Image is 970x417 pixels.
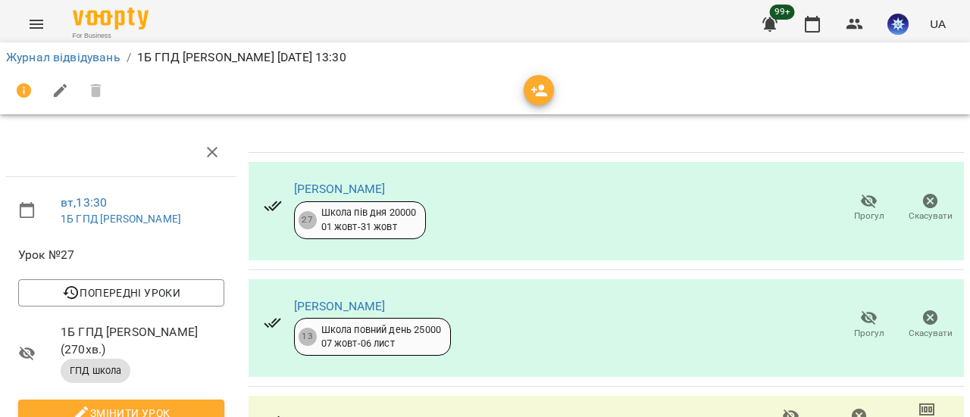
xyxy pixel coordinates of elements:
[854,210,884,223] span: Прогул
[61,213,181,225] a: 1Б ГПД [PERSON_NAME]
[61,195,107,210] a: вт , 13:30
[299,328,317,346] div: 13
[61,364,130,378] span: ГПД школа
[909,210,953,223] span: Скасувати
[6,48,964,67] nav: breadcrumb
[18,246,224,264] span: Урок №27
[30,284,212,302] span: Попередні уроки
[321,323,441,351] div: Школа повний день 25000 07 жовт - 06 лист
[73,31,149,41] span: For Business
[900,303,961,346] button: Скасувати
[900,187,961,229] button: Скасувати
[887,14,909,35] img: 0dac5a7bb7f066a4c63f04d1f0800e65.jpg
[854,327,884,340] span: Прогул
[924,10,952,38] button: UA
[294,299,386,313] a: [PERSON_NAME]
[770,5,795,20] span: 99+
[838,187,900,229] button: Прогул
[127,48,131,67] li: /
[294,182,386,196] a: [PERSON_NAME]
[838,303,900,346] button: Прогул
[909,327,953,340] span: Скасувати
[61,323,224,359] span: 1Б ГПД [PERSON_NAME] ( 270 хв. )
[18,6,55,42] button: Menu
[73,8,149,30] img: Voopty Logo
[299,211,317,229] div: 27
[321,206,417,234] div: Школа пів дня 20000 01 жовт - 31 жовт
[137,48,346,67] p: 1Б ГПД [PERSON_NAME] [DATE] 13:30
[18,279,224,307] button: Попередні уроки
[930,16,946,32] span: UA
[6,50,120,64] a: Журнал відвідувань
